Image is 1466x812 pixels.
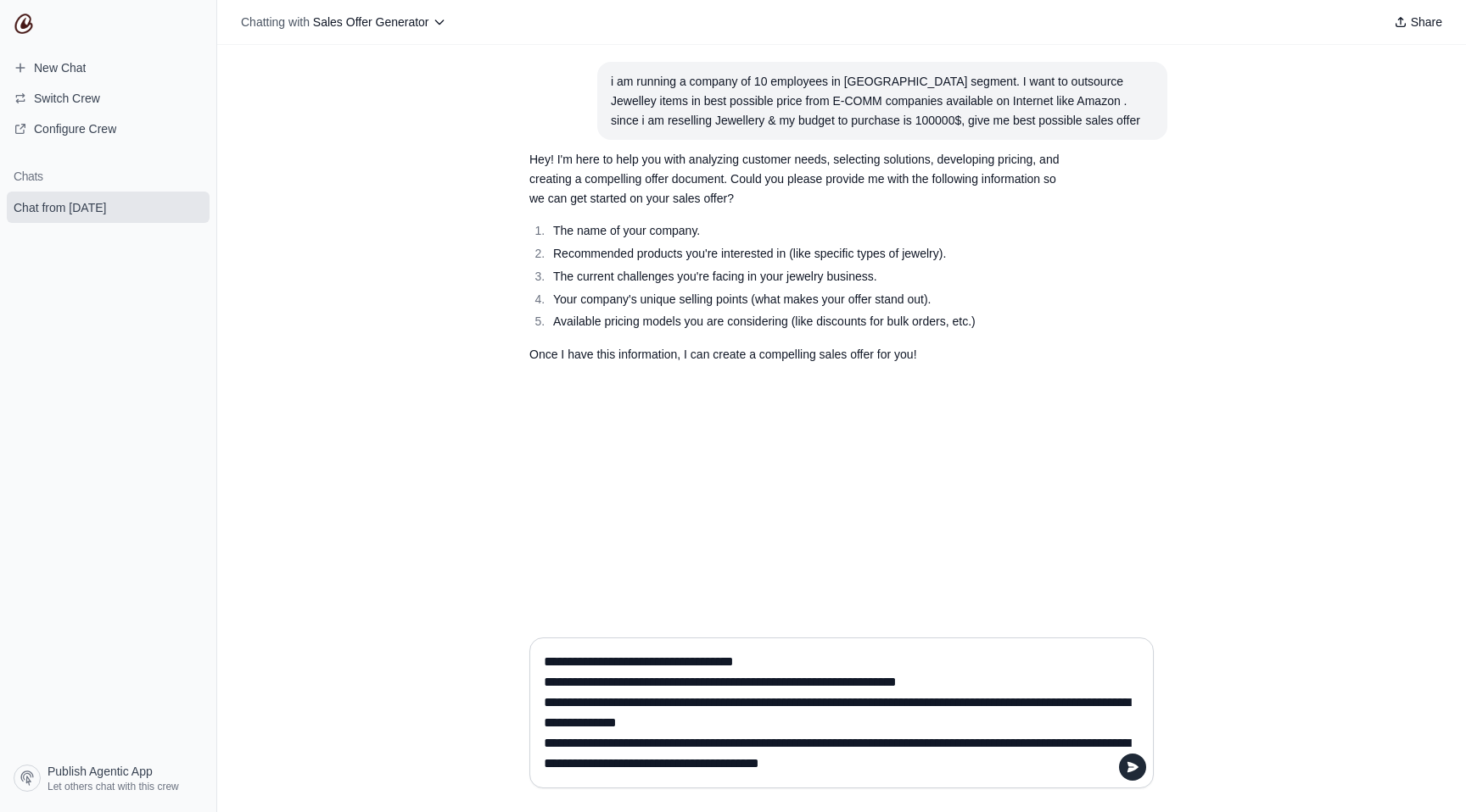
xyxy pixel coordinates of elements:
span: Chatting with [241,14,310,31]
p: Hey! I'm here to help you with analyzing customer needs, selecting solutions, developing pricing,... [529,150,1072,208]
span: Publish Agentic App [48,763,153,780]
span: Chat from [DATE] [14,199,106,216]
li: Your company's unique selling points (what makes your offer stand out). [548,290,1072,309]
section: User message [597,62,1167,140]
button: Switch Crew [7,85,210,112]
li: The current challenges you're facing in your jewelry business. [548,267,1072,286]
span: Configure Crew [34,120,116,137]
p: Once I have this information, I can create a compelling sales offer for you! [529,345,1072,364]
img: CrewAI Logo [14,14,34,34]
button: Share [1387,10,1449,34]
span: Let others chat with this crew [48,780,179,793]
li: The name of your company. [548,221,1072,241]
span: New Chat [34,59,86,76]
a: Configure Crew [7,115,210,142]
a: Publish Agentic App Let others chat with this crew [7,758,210,798]
li: Recommended products you're interested in (like specific types of jewelry). [548,244,1072,264]
a: Chat from [DATE] [7,192,210,223]
a: New Chat [7,54,210,81]
span: Share [1411,14,1442,31]
section: Response [516,140,1086,375]
span: Switch Crew [34,90,100,107]
li: Available pricing models you are considering (like discounts for bulk orders, etc.) [548,312,1072,331]
button: Chatting with Sales Offer Generator [234,10,453,34]
span: Sales Offer Generator [313,15,429,29]
div: i am running a company of 10 employees in [GEOGRAPHIC_DATA] segment. I want to outsource Jewelley... [611,72,1154,130]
